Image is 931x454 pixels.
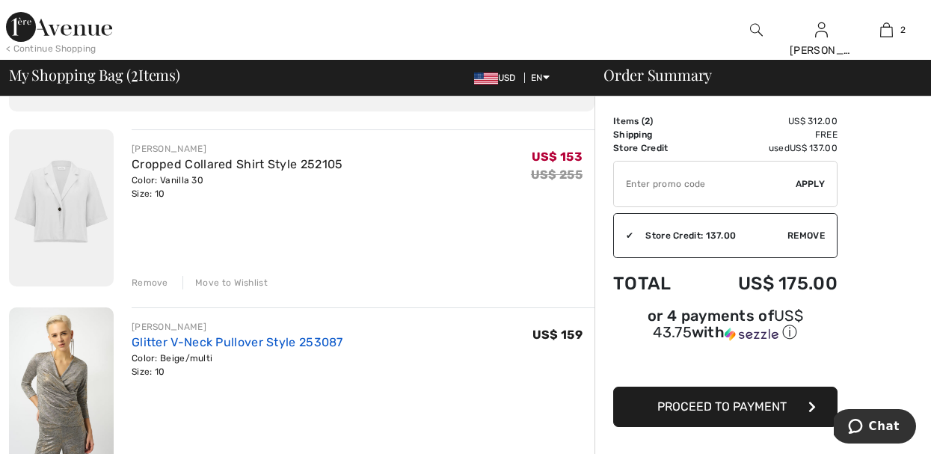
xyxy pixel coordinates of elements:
img: 1ère Avenue [6,12,112,42]
div: Color: Vanilla 30 Size: 10 [132,174,343,200]
div: Color: Beige/multi Size: 10 [132,352,343,378]
span: Proceed to Payment [657,399,787,414]
td: Store Credit [613,141,695,155]
td: Items ( ) [613,114,695,128]
span: EN [531,73,550,83]
img: search the website [750,21,763,39]
img: Cropped Collared Shirt Style 252105 [9,129,114,286]
img: US Dollar [474,73,498,85]
td: US$ 175.00 [695,258,838,309]
button: Proceed to Payment [613,387,838,427]
span: US$ 159 [532,328,583,342]
a: Cropped Collared Shirt Style 252105 [132,157,343,171]
iframe: PayPal-paypal [613,348,838,381]
span: US$ 137.00 [790,143,838,153]
div: ✔ [614,229,633,242]
a: Sign In [815,22,828,37]
span: US$ 153 [532,150,583,164]
a: 2 [855,21,918,39]
div: < Continue Shopping [6,42,96,55]
div: Move to Wishlist [182,276,268,289]
span: USD [474,73,522,83]
iframe: Opens a widget where you can chat to one of our agents [834,409,916,447]
td: used [695,141,838,155]
a: Glitter V-Neck Pullover Style 253087 [132,335,343,349]
span: My Shopping Bag ( Items) [9,67,180,82]
div: or 4 payments ofUS$ 43.75withSezzle Click to learn more about Sezzle [613,309,838,348]
div: [PERSON_NAME] [790,43,853,58]
img: My Bag [880,21,893,39]
div: Store Credit: 137.00 [633,229,787,242]
div: or 4 payments of with [613,309,838,343]
img: My Info [815,21,828,39]
td: US$ 312.00 [695,114,838,128]
span: 2 [645,116,650,126]
td: Shipping [613,128,695,141]
span: Remove [787,229,825,242]
span: Apply [796,177,826,191]
s: US$ 255 [531,168,583,182]
td: Total [613,258,695,309]
input: Promo code [614,162,796,206]
div: [PERSON_NAME] [132,320,343,334]
span: 2 [131,64,138,83]
span: 2 [900,23,906,37]
div: [PERSON_NAME] [132,142,343,156]
td: Free [695,128,838,141]
div: Remove [132,276,168,289]
img: Sezzle [725,328,778,341]
span: US$ 43.75 [653,307,803,341]
div: Order Summary [586,67,922,82]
